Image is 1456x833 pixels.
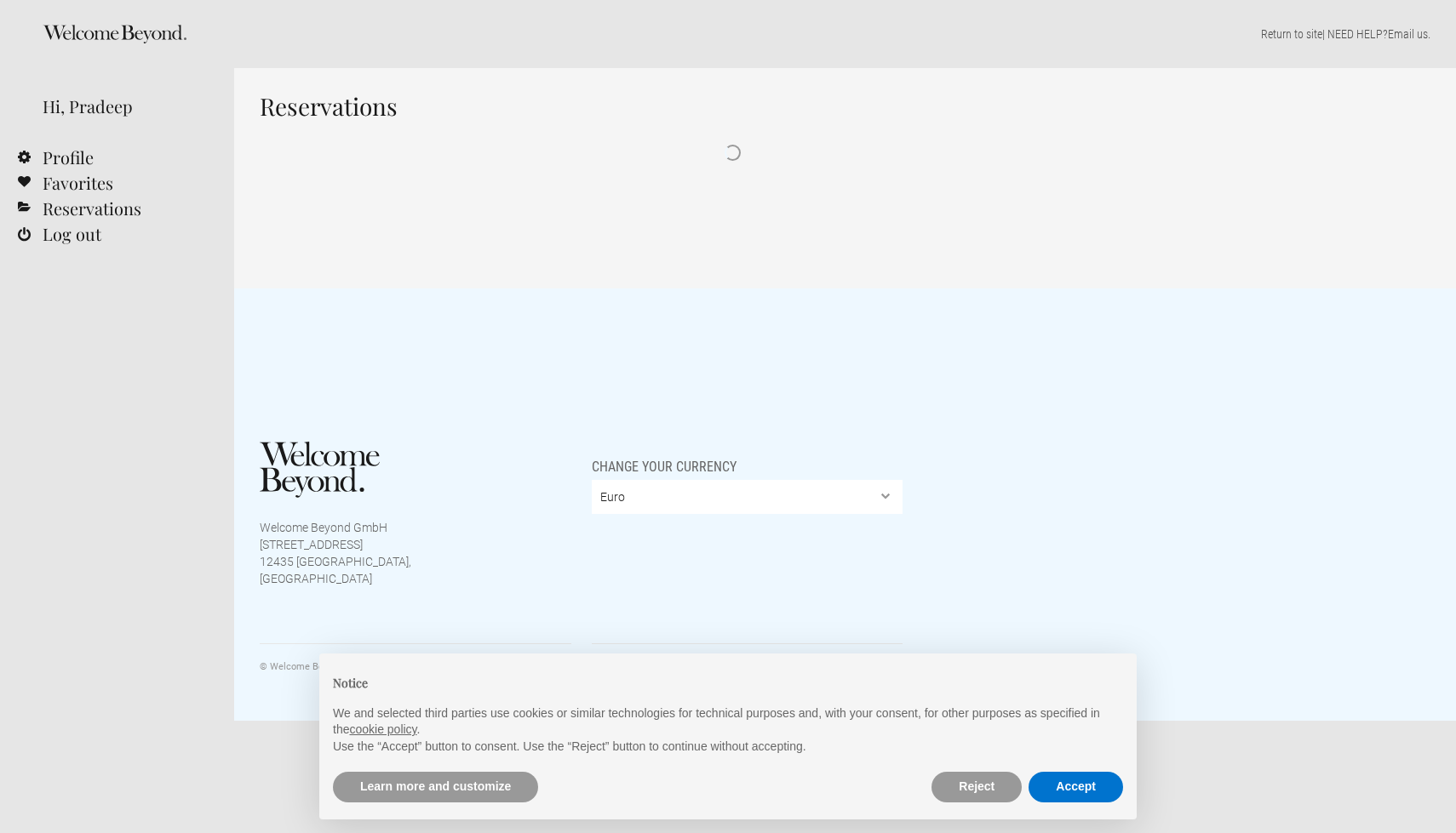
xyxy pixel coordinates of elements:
[1029,772,1123,802] button: Accept
[931,772,1022,802] button: Reject
[1261,27,1322,41] a: Return to site
[260,442,380,498] img: Welcome Beyond
[260,94,1205,119] h1: Reservations
[333,772,538,802] button: Learn more and customize
[333,674,1123,692] h2: Notice
[260,661,366,672] span: © Welcome Beyond 2025
[333,705,1123,739] p: We and selected third parties use cookies or similar technologies for technical purposes and, wit...
[592,480,903,514] select: Change your currency
[260,519,411,587] p: Welcome Beyond GmbH [STREET_ADDRESS] 12435 [GEOGRAPHIC_DATA], [GEOGRAPHIC_DATA]
[260,26,1430,43] p: | NEED HELP? .
[1388,27,1428,41] a: Email us
[592,442,737,476] span: Change your currency
[43,94,209,119] div: Hi, Pradeep
[333,739,1123,756] p: Use the “Accept” button to consent. Use the “Reject” button to continue without accepting.
[349,722,416,736] a: cookie policy - link opens in a new tab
